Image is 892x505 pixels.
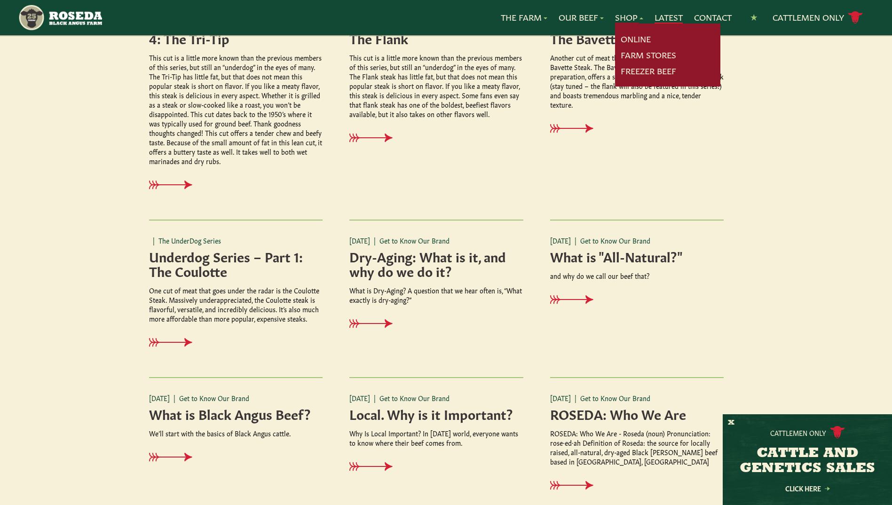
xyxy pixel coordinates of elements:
[149,249,323,278] h4: Underdog Series – Part 1: The Coulotte
[349,236,523,245] p: [DATE] Get to Know Our Brand
[655,11,683,24] a: Latest
[550,16,724,45] h4: Underdog Series – Part 2: The Bavette
[149,393,323,402] p: [DATE] Get to Know Our Brand
[773,9,863,26] a: Cattlemen Only
[830,426,845,439] img: cattle-icon.svg
[728,418,734,428] button: X
[149,428,323,438] p: We’ll start with the basics of Black Angus cattle.
[349,406,523,421] h4: Local. Why is it Important?
[349,428,523,447] p: Why Is Local Important? In [DATE] world, everyone wants to know where their beef comes from.
[765,485,850,491] a: Click Here
[346,377,546,501] a: [DATE]|Get to Know Our Brand Local. Why is it Important? Why Is Local Important? In [DATE] world,...
[559,11,604,24] a: Our Beef
[374,393,376,402] span: |
[575,236,576,245] span: |
[349,53,523,118] p: This cut is a little more known than the previous members of this series, but still an “underdog”...
[550,428,724,466] p: ROSEDA: Who We Are - Roseda (noun) Pronunciation: rose·​ed·​ah Definition of Roseda: the source f...
[550,249,724,263] h4: What is "All-Natural?"
[349,285,523,304] p: What is Dry-Aging? A question that we hear often is, “What exactly is dry-aging?”
[149,285,323,323] p: One cut of meat that goes under the radar is the Coulotte Steak. Massively underappreciated, the ...
[550,53,724,109] p: Another cut of meat that goes under the radar is the Bavette Steak. The Bavette steak is flavorfu...
[621,49,676,61] a: Farm Stores
[149,406,323,421] h4: What is Black Angus Beef?
[149,236,323,245] p: The UnderDog Series
[550,393,724,402] p: [DATE] Get to Know Our Brand
[615,11,643,24] a: Shop
[149,16,323,45] h4: The Underdog Series - Part 4: The Tri-Tip
[346,220,546,358] a: [DATE]|Get to Know Our Brand Dry-Aging: What is it, and why do we do it? What is Dry-Aging? A que...
[621,65,676,77] a: Freezer Beef
[621,33,651,45] a: Online
[145,220,346,377] a: |The UnderDog Series Underdog Series – Part 1: The Coulotte One cut of meat that goes under the r...
[18,4,102,32] img: https://roseda.com/wp-content/uploads/2021/05/roseda-25-header.png
[374,236,376,245] span: |
[770,428,826,437] p: Cattlemen Only
[550,236,724,245] p: [DATE] Get to Know Our Brand
[174,393,175,402] span: |
[145,377,346,492] a: [DATE]|Get to Know Our Brand What is Black Angus Beef? We’ll start with the basics of Black Angus...
[734,446,880,476] h3: CATTLE AND GENETICS SALES
[349,249,523,278] h4: Dry-Aging: What is it, and why do we do it?
[550,406,724,421] h4: ROSEDA: Who We Are
[349,393,523,402] p: [DATE] Get to Know Our Brand
[694,11,732,24] a: Contact
[575,393,576,402] span: |
[153,236,155,245] span: |
[550,271,724,280] p: and why do we call our beef that?
[149,53,323,166] p: This cut is a little more known than the previous members of this series, but still an “underdog”...
[546,220,747,334] a: [DATE]|Get to Know Our Brand What is "All-Natural?" and why do we call our beef that?
[349,16,523,45] h4: Underdog Series – Part 3: The Flank
[501,11,547,24] a: The Farm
